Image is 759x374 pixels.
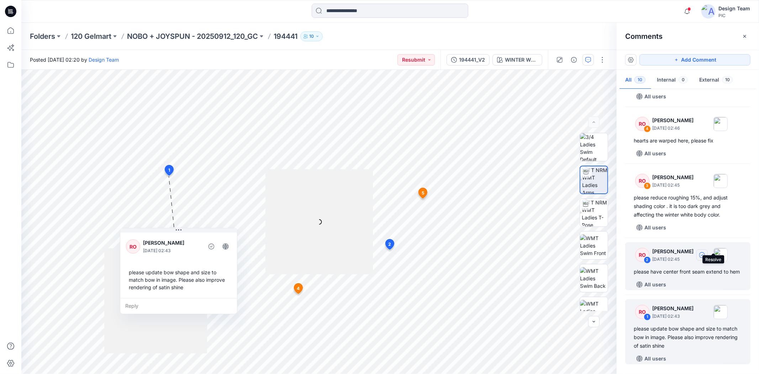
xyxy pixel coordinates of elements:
span: 10 [634,76,645,83]
p: All users [644,354,666,363]
img: TT NRM WMT Ladies Arms Down [582,166,607,193]
div: RO [126,239,140,254]
button: 10 [300,31,323,41]
button: All users [634,353,669,364]
div: Reply [120,298,237,314]
img: avatar [701,4,716,19]
span: 0 [679,76,688,83]
img: TT NRM WMT Ladies T-Pose [582,199,608,227]
span: 10 [722,76,733,83]
p: 10 [309,32,314,40]
p: [DATE] 02:43 [652,313,694,320]
div: please have center front seam extend to hem [634,267,742,276]
button: All users [634,279,669,290]
div: 4 [644,125,651,133]
p: [DATE] 02:45 [652,256,694,263]
p: 194441 [274,31,297,41]
div: WINTER WHITE [505,56,538,64]
span: 4 [297,285,300,292]
img: 3/4 Ladies Swim Default [580,133,608,161]
button: Details [568,54,580,66]
p: [DATE] 02:45 [652,182,694,189]
p: All users [644,149,666,158]
div: please reduce roughing 15%, and adjust shading color . it is too dark grey and affecting the wint... [634,193,742,219]
div: please update bow shape and size to match bow in image. Please also improve rendering of satin shine [634,324,742,350]
button: All [620,71,651,89]
div: 194441_V2 [459,56,485,64]
a: 120 Gelmart [71,31,111,41]
div: RO [635,117,649,131]
p: [PERSON_NAME] [652,116,694,125]
img: WMT Ladies Swim Back [580,267,608,290]
button: WINTER WHITE [492,54,542,66]
div: RO [635,174,649,188]
div: Design Team [718,4,750,13]
h2: Comments [625,32,663,41]
p: [PERSON_NAME] [652,304,694,313]
span: 1 [168,167,170,173]
span: Posted [DATE] 02:20 by [30,56,119,63]
img: WMT Ladies Swim Front [580,234,608,257]
button: All users [634,222,669,233]
button: Internal [651,71,694,89]
span: 5 [422,190,424,196]
button: 194441_V2 [447,54,490,66]
div: please update bow shape and size to match bow in image. Please also improve rendering of satin shine [126,266,231,294]
div: RO [635,248,649,262]
button: Add Comment [639,54,750,66]
p: [PERSON_NAME] [652,173,694,182]
button: External [694,71,739,89]
div: 2 [644,256,651,264]
button: All users [634,148,669,159]
button: All users [634,91,669,102]
img: WMT Ladies Swim Left [580,300,608,322]
p: [DATE] 02:46 [652,125,694,132]
div: 3 [644,182,651,189]
a: Design Team [89,57,119,63]
div: PIC [718,13,750,18]
p: All users [644,92,666,101]
div: RO [635,305,649,319]
p: [DATE] 02:43 [143,247,201,254]
p: [PERSON_NAME] [143,239,201,247]
span: 2 [388,241,391,248]
p: All users [644,280,666,289]
p: [PERSON_NAME] [652,247,694,256]
div: hearts are warped here, please fix [634,136,742,145]
div: 1 [644,313,651,321]
a: NOBO + JOYSPUN - 20250912_120_GC [127,31,258,41]
p: All users [644,223,666,232]
a: Folders [30,31,55,41]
